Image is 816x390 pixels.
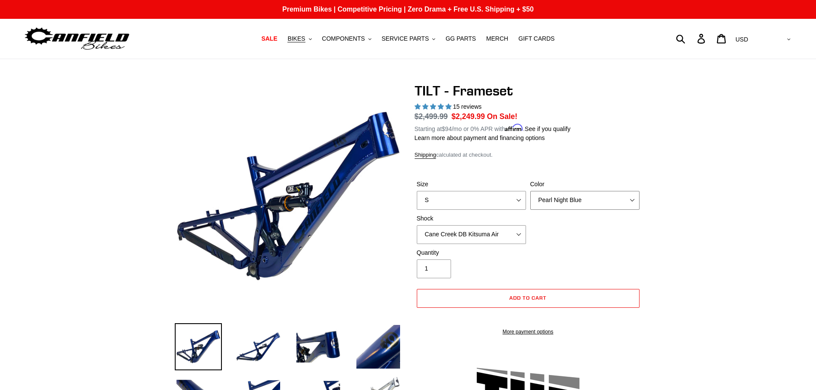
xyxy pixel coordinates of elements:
[175,323,222,370] img: Load image into Gallery viewer, TILT - Frameset
[415,152,436,159] a: Shipping
[451,112,485,121] span: $2,249.99
[287,35,305,42] span: BIKES
[382,35,429,42] span: SERVICE PARTS
[453,103,481,110] span: 15 reviews
[486,35,508,42] span: MERCH
[295,323,342,370] img: Load image into Gallery viewer, TILT - Frameset
[355,323,402,370] img: Load image into Gallery viewer, TILT - Frameset
[530,180,640,189] label: Color
[318,33,376,45] button: COMPONENTS
[322,35,365,42] span: COMPONENTS
[235,323,282,370] img: Load image into Gallery viewer, TILT - Frameset
[417,180,526,189] label: Size
[417,289,640,308] button: Add to cart
[441,33,480,45] a: GG PARTS
[505,124,523,131] span: Affirm
[417,214,526,223] label: Shock
[415,103,453,110] span: 5.00 stars
[415,83,642,99] h1: TILT - Frameset
[377,33,439,45] button: SERVICE PARTS
[257,33,281,45] a: SALE
[415,134,545,141] a: Learn more about payment and financing options
[487,111,517,122] span: On Sale!
[525,125,571,132] a: See if you qualify - Learn more about Affirm Financing (opens in modal)
[261,35,277,42] span: SALE
[514,33,559,45] a: GIFT CARDS
[415,151,642,159] div: calculated at checkout.
[417,248,526,257] label: Quantity
[283,33,316,45] button: BIKES
[417,328,640,336] a: More payment options
[415,122,571,134] p: Starting at /mo or 0% APR with .
[442,125,451,132] span: $94
[445,35,476,42] span: GG PARTS
[24,25,131,52] img: Canfield Bikes
[681,29,702,48] input: Search
[509,295,547,301] span: Add to cart
[518,35,555,42] span: GIFT CARDS
[482,33,512,45] a: MERCH
[415,112,448,121] s: $2,499.99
